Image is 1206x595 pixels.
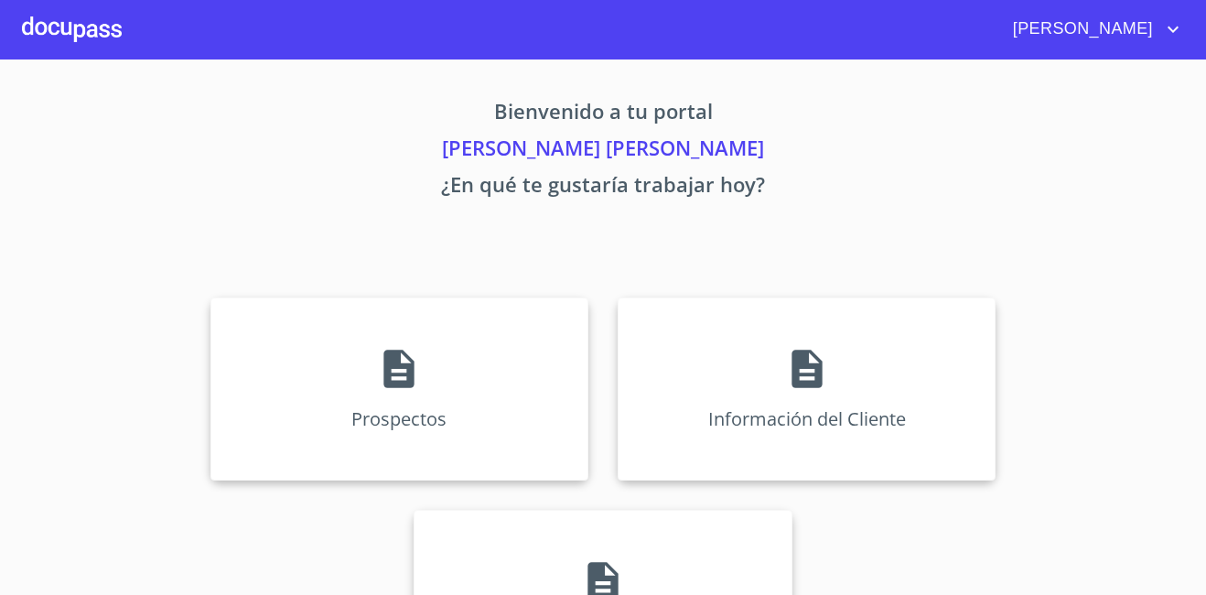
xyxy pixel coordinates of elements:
p: ¿En qué te gustaría trabajar hoy? [39,169,1167,206]
p: Bienvenido a tu portal [39,96,1167,133]
button: account of current user [999,15,1184,44]
span: [PERSON_NAME] [999,15,1162,44]
p: Información del Cliente [708,406,906,431]
p: Prospectos [351,406,447,431]
p: [PERSON_NAME] [PERSON_NAME] [39,133,1167,169]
